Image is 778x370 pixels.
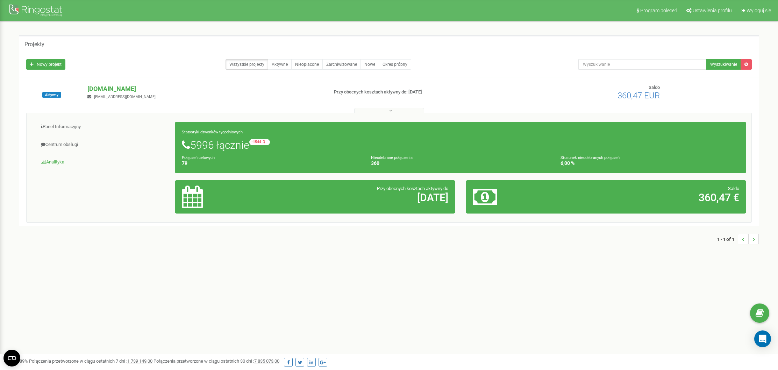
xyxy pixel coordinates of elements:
small: Połączeń celowych [182,155,215,160]
span: Saldo [728,186,739,191]
button: Wyszukiwanie [706,59,741,70]
h4: 6,00 % [561,161,739,166]
u: 1 739 149,00 [127,358,152,364]
span: Wyloguj się [747,8,771,13]
h2: 360,47 € [565,192,739,203]
a: Okres próbny [379,59,411,70]
h1: 5996 łącznie [182,139,739,151]
a: Nowy projekt [26,59,65,70]
span: Połączenia przetworzone w ciągu ostatnich 30 dni : [154,358,279,364]
input: Wyszukiwanie [578,59,707,70]
a: Aktywne [268,59,292,70]
span: 360,47 EUR [618,91,660,100]
button: Open CMP widget [3,350,20,366]
a: Centrum obsługi [32,136,175,153]
small: Stosunek nieodebranych połączeń [561,155,620,160]
small: Nieodebrane połączenia [371,155,413,160]
p: [DOMAIN_NAME] [87,84,322,93]
h5: Projekty [24,41,44,48]
span: [EMAIL_ADDRESS][DOMAIN_NAME] [94,95,156,99]
span: 1 - 1 of 1 [717,234,738,244]
span: Ustawienia profilu [693,8,732,13]
a: Nowe [361,59,379,70]
h4: 79 [182,161,361,166]
small: -1544 [249,139,270,145]
span: Połączenia przetworzone w ciągu ostatnich 7 dni : [29,358,152,364]
a: Nieopłacone [291,59,323,70]
div: Open Intercom Messenger [754,330,771,347]
h4: 360 [371,161,550,166]
p: Przy obecnych kosztach aktywny do: [DATE] [334,89,507,96]
small: Statystyki dzwonków tygodniowych [182,130,243,134]
span: Program poleceń [640,8,677,13]
span: Przy obecnych kosztach aktywny do [377,186,448,191]
u: 7 835 073,00 [254,358,279,364]
span: Aktywny [42,92,61,98]
a: Wszystkie projekty [226,59,268,70]
h2: [DATE] [274,192,448,203]
a: Zarchiwizowane [322,59,361,70]
a: Analityka [32,154,175,171]
span: Saldo [649,85,660,90]
nav: ... [717,227,759,251]
a: Panel Informacyjny [32,118,175,135]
